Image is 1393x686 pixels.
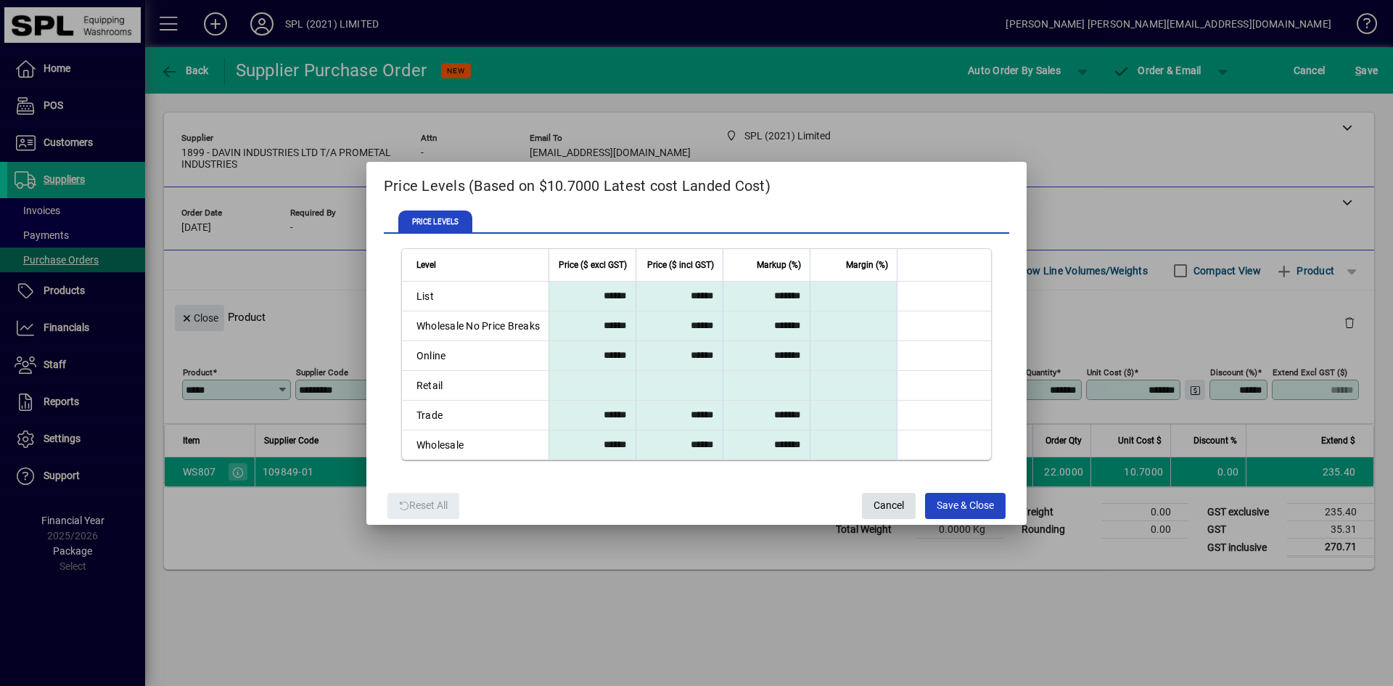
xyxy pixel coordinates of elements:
[846,257,888,273] span: Margin (%)
[757,257,801,273] span: Markup (%)
[366,162,1027,204] h2: Price Levels (Based on $10.7000 Latest cost Landed Cost)
[925,493,1006,519] button: Save & Close
[862,493,916,519] button: Cancel
[559,257,627,273] span: Price ($ excl GST)
[402,311,548,341] td: Wholesale No Price Breaks
[402,430,548,460] td: Wholesale
[647,257,714,273] span: Price ($ incl GST)
[874,494,904,518] span: Cancel
[402,371,548,401] td: Retail
[402,401,548,430] td: Trade
[402,282,548,311] td: List
[398,211,472,234] span: PRICE LEVELS
[402,341,548,371] td: Online
[416,257,436,273] span: Level
[937,494,994,518] span: Save & Close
